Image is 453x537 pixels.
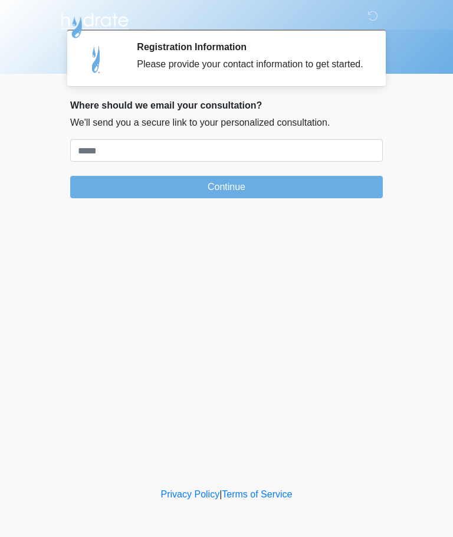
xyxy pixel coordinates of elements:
[70,176,383,198] button: Continue
[161,489,220,499] a: Privacy Policy
[222,489,292,499] a: Terms of Service
[58,9,130,39] img: Hydrate IV Bar - Arcadia Logo
[219,489,222,499] a: |
[70,100,383,111] h2: Where should we email your consultation?
[79,41,114,77] img: Agent Avatar
[70,116,383,130] p: We'll send you a secure link to your personalized consultation.
[137,57,365,71] div: Please provide your contact information to get started.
